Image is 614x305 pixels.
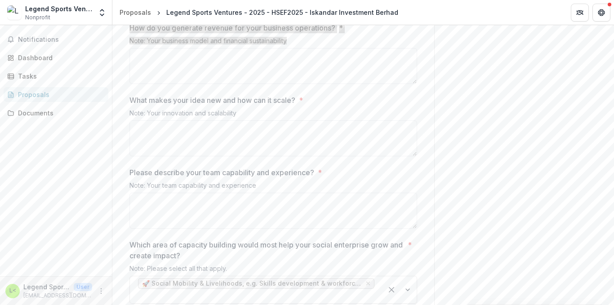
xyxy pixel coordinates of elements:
[571,4,589,22] button: Partners
[18,71,101,81] div: Tasks
[18,90,101,99] div: Proposals
[129,109,417,120] div: Note: Your innovation and scalability
[129,22,335,33] p: How do you generate revenue for your business operations?
[96,4,108,22] button: Open entity switcher
[116,6,155,19] a: Proposals
[384,283,399,297] div: Clear selected options
[7,5,22,20] img: Legend Sports Ventures
[74,283,92,291] p: User
[23,292,92,300] p: [EMAIL_ADDRESS][DOMAIN_NAME]
[25,4,92,13] div: Legend Sports Ventures
[592,4,610,22] button: Get Help
[25,13,50,22] span: Nonprofit
[129,239,404,261] p: Which area of capacity building would most help your social enterprise grow and create impact?
[142,280,361,287] span: 🚀 Social Mobility & Livelihoods, e.g. Skills development & workforce readiness
[18,108,101,118] div: Documents
[4,106,108,120] a: Documents
[23,282,70,292] p: Legend Sports <[EMAIL_ADDRESS][DOMAIN_NAME]>
[166,8,398,17] div: Legend Sports Ventures - 2025 - HSEF2025 - Iskandar Investment Berhad
[116,6,402,19] nav: breadcrumb
[4,50,108,65] a: Dashboard
[4,69,108,84] a: Tasks
[129,265,417,276] div: Note: Please select all that apply.
[18,36,105,44] span: Notifications
[9,288,16,294] div: Legend Sports <legendsportsventures@gmail.com>
[129,37,417,48] div: Note: Your business model and financial sustainability
[364,279,372,288] div: Remove 🚀 Social Mobility & Livelihoods, e.g. Skills development & workforce readiness
[96,286,107,296] button: More
[4,87,108,102] a: Proposals
[4,32,108,47] button: Notifications
[129,95,295,106] p: What makes your idea new and how can it scale?
[129,167,314,178] p: Please describe your team capability and experience?
[120,8,151,17] div: Proposals
[18,53,101,62] div: Dashboard
[129,181,417,193] div: Note: Your team capability and experience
